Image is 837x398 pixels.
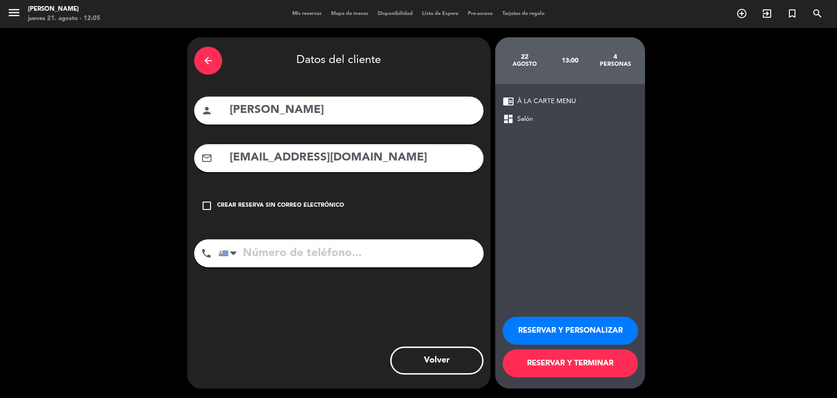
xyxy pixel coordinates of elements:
span: Salón [517,114,533,125]
input: Número de teléfono... [218,239,484,267]
i: exit_to_app [761,8,773,19]
i: turned_in_not [787,8,798,19]
i: add_circle_outline [736,8,747,19]
span: dashboard [503,113,514,125]
div: 13:00 [548,44,593,77]
span: chrome_reader_mode [503,96,514,107]
button: Volver [390,347,484,375]
span: Disponibilidad [373,11,417,16]
div: jueves 21. agosto - 12:05 [28,14,100,23]
button: menu [7,6,21,23]
input: Nombre del cliente [229,101,477,120]
i: check_box_outline_blank [201,200,212,211]
i: person [201,105,212,116]
div: 22 [502,53,548,61]
div: Datos del cliente [194,44,484,77]
span: Tarjetas de regalo [498,11,549,16]
span: Pre-acceso [463,11,498,16]
input: Email del cliente [229,148,477,168]
i: mail_outline [201,153,212,164]
i: search [812,8,823,19]
div: 4 [593,53,638,61]
i: arrow_back [203,55,214,66]
span: Lista de Espera [417,11,463,16]
span: À LA CARTE MENU [517,96,576,107]
span: Mapa de mesas [326,11,373,16]
button: RESERVAR Y TERMINAR [503,349,638,377]
span: Mis reservas [288,11,326,16]
div: personas [593,61,638,68]
i: menu [7,6,21,20]
div: Crear reserva sin correo electrónico [217,201,344,210]
div: [PERSON_NAME] [28,5,100,14]
div: Uruguay: +598 [219,240,240,267]
div: agosto [502,61,548,68]
i: phone [201,248,212,259]
button: RESERVAR Y PERSONALIZAR [503,317,638,345]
